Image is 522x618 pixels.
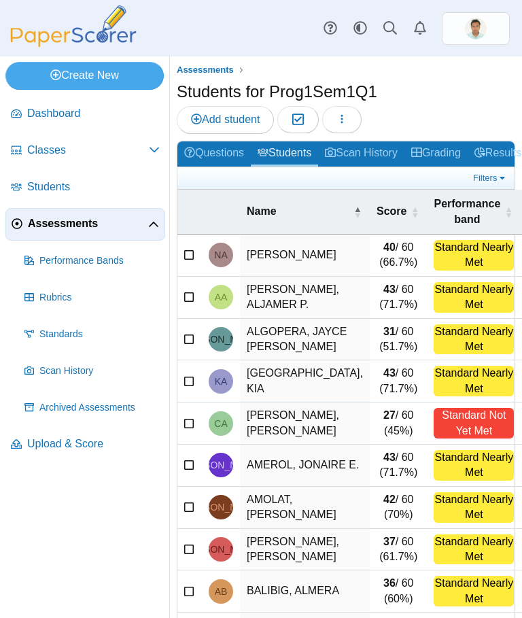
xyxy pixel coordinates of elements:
span: Performance band : Activate to sort [504,190,512,234]
span: JONAIRE E. AMEROL [181,460,260,470]
span: Upload & Score [27,436,160,451]
a: Upload & Score [5,428,165,461]
a: Assessments [173,62,237,79]
b: 43 [383,367,396,379]
a: PaperScorer [5,37,141,49]
h1: Students for Prog1Sem1Q1 [177,80,377,103]
div: Standard Nearly Met [434,240,514,271]
span: Name [247,205,277,217]
span: Name : Activate to invert sorting [353,190,362,234]
a: Dashboard [5,98,165,131]
span: ALJAMER P. ADAM [215,292,228,302]
span: Standards [39,328,160,341]
a: Add student [177,106,274,133]
td: [PERSON_NAME] [240,235,370,277]
td: / 60 (70%) [370,487,427,529]
div: Standard Nearly Met [434,450,514,481]
a: ps.qM1w65xjLpOGVUdR [442,12,510,45]
img: ps.qM1w65xjLpOGVUdR [465,18,487,39]
span: Score : Activate to sort [411,190,419,234]
span: Add student [191,114,260,125]
td: BALIBIG, ALMERA [240,570,370,613]
div: Standard Nearly Met [434,492,514,523]
span: JAYCE DAVE B. ALGOPERA [181,334,260,344]
td: [PERSON_NAME], [PERSON_NAME] [240,402,370,445]
span: NORFA G. ABBAS [214,250,227,260]
a: Create New [5,62,164,89]
td: [PERSON_NAME], ALJAMER P. [240,277,370,319]
a: Alerts [405,14,435,44]
a: Standards [19,318,165,351]
a: Classes [5,135,165,167]
b: 27 [383,409,396,421]
span: Score [377,205,406,217]
span: JAMES RAINNER S. AMOLAT [181,502,260,512]
span: Rubrics [39,291,160,305]
b: 31 [383,326,396,337]
td: / 60 (51.7%) [370,319,427,361]
a: Assessments [5,208,165,241]
a: Performance Bands [19,245,165,277]
div: Standard Nearly Met [434,324,514,355]
a: Rubrics [19,281,165,314]
div: Standard Nearly Met [434,534,514,565]
a: Scan History [318,141,404,167]
span: Classes [27,143,149,158]
a: Students [251,141,318,167]
td: / 60 (71.7%) [370,360,427,402]
td: / 60 (61.7%) [370,529,427,571]
span: Students [27,179,160,194]
b: 40 [383,241,396,253]
a: Filters [470,171,511,185]
a: Archived Assessments [19,392,165,424]
span: Performance band [434,198,500,224]
a: Grading [404,141,468,167]
img: PaperScorer [5,5,141,47]
div: Standard Nearly Met [434,576,514,606]
td: [GEOGRAPHIC_DATA], KIA [240,360,370,402]
div: Standard Nearly Met [434,366,514,396]
div: Standard Nearly Met [434,282,514,313]
b: 42 [383,494,396,505]
td: AMEROL, JONAIRE E. [240,445,370,487]
a: Students [5,171,165,204]
td: / 60 (60%) [370,570,427,613]
b: 43 [383,284,396,295]
span: Performance Bands [39,254,160,268]
b: 36 [383,577,396,589]
span: Assessments [28,216,148,231]
a: Questions [177,141,251,167]
td: AMOLAT, [PERSON_NAME] [240,487,370,529]
td: [PERSON_NAME], [PERSON_NAME] [240,529,370,571]
td: / 60 (45%) [370,402,427,445]
b: 37 [383,536,396,547]
span: adonis maynard pilongo [465,18,487,39]
b: 43 [383,451,396,463]
div: Standard Not Yet Met [434,408,514,439]
span: Archived Assessments [39,401,160,415]
td: ALGOPERA, JAYCE [PERSON_NAME] [240,319,370,361]
span: KIA ALICANTE [215,377,228,386]
a: Scan History [19,355,165,388]
span: Assessments [177,65,234,75]
td: / 60 (71.7%) [370,277,427,319]
span: JAEBS CARL C. ASINGJO [181,545,260,554]
span: Scan History [39,364,160,378]
td: / 60 (66.7%) [370,235,427,277]
span: Dashboard [27,106,160,121]
span: ALMERA BALIBIG [215,587,228,596]
span: CATHLYNNE ROSE M. ALVARADO [214,419,227,428]
td: / 60 (71.7%) [370,445,427,487]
